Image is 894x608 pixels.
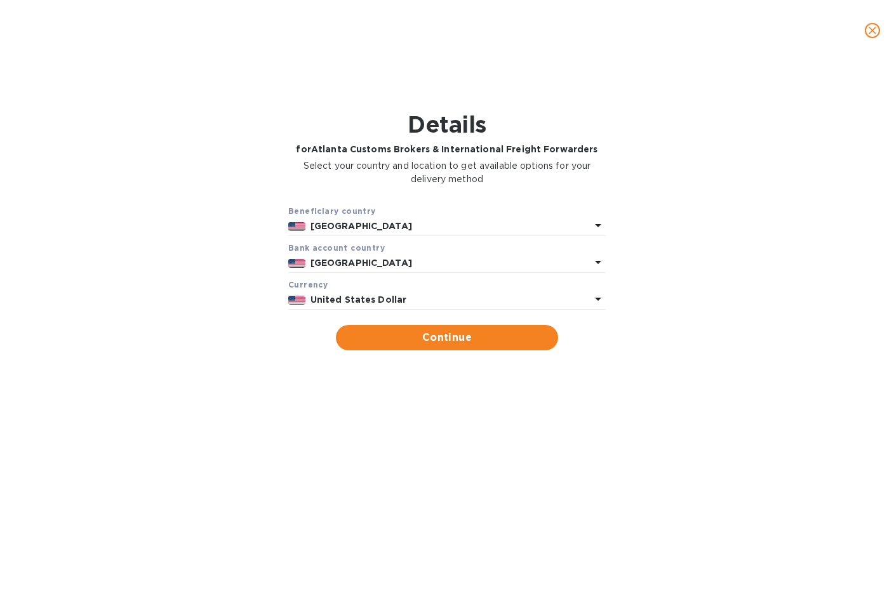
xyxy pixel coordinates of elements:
b: [GEOGRAPHIC_DATA] [310,258,412,268]
button: close [857,15,888,46]
b: United States Dollar [310,294,407,305]
b: [GEOGRAPHIC_DATA] [310,221,412,231]
b: Beneficiary country [288,206,376,216]
b: for Atlanta Customs Brokers & International Freight Forwarders [296,144,597,154]
img: US [288,222,305,231]
b: Currency [288,280,328,289]
img: USD [288,296,305,305]
h1: Details [288,111,606,138]
p: Select your country and location to get available options for your delivery method [288,159,606,186]
img: US [288,259,305,268]
span: Continue [346,330,548,345]
button: Continue [336,325,558,350]
b: Bank account cоuntry [288,243,385,253]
